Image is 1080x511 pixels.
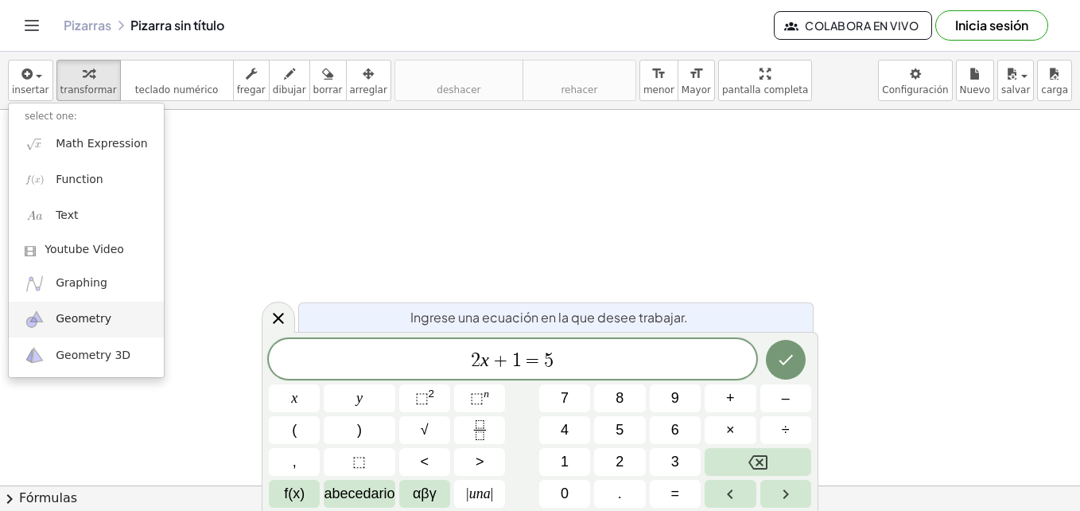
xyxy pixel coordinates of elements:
button: salvar [997,60,1034,101]
span: > [476,451,484,473]
button: Alfabeto [324,480,394,508]
a: Text [9,198,164,234]
span: abecedario [324,483,394,505]
button: , [269,448,320,476]
li: select one: [9,107,164,126]
span: f(x) [284,483,305,505]
img: Aa.png [25,206,45,226]
img: ggb-graphing.svg [25,274,45,294]
button: 6 [650,416,701,444]
button: ( [269,416,320,444]
i: format_size [689,64,704,84]
span: ⬚ [470,390,484,406]
span: ) [357,419,362,441]
button: Flecha izquierda [705,480,756,508]
i: rehacer [526,64,632,84]
span: y [356,388,363,409]
button: 7 [539,384,590,412]
span: ( [292,419,297,441]
button: Más [705,384,756,412]
span: 2 [616,451,624,473]
button: dibujar [269,60,310,101]
button: y [324,384,394,412]
button: Retroceso [705,448,811,476]
button: Valor absoluto [454,480,505,508]
span: ⬚ [352,451,366,473]
button: format_sizemenor [639,60,678,101]
button: rehacerrehacer [523,60,636,101]
span: rehacer [561,84,597,96]
span: transformar [60,84,117,96]
span: 4 [561,419,569,441]
span: dibujar [273,84,306,96]
span: arreglar [350,84,387,96]
button: borrar [309,60,347,101]
button: Superíndice [454,384,505,412]
span: + [489,351,512,370]
span: carga [1041,84,1068,96]
button: Iguales [650,480,701,508]
span: pantalla completa [722,84,809,96]
font: Fórmulas [19,490,77,508]
button: Flecha derecha [760,480,811,508]
sup: 2 [429,388,435,400]
button: 3 [650,448,701,476]
button: arreglar [346,60,391,101]
span: 9 [671,388,679,409]
span: Text [56,208,78,224]
img: ggb-geometry.svg [25,310,45,330]
span: = [671,483,680,505]
i: deshacer [398,64,519,84]
a: Graphing [9,266,164,302]
span: Configuración [882,84,948,96]
span: Nuevo [960,84,990,96]
a: Function [9,162,164,197]
button: Menos [760,384,811,412]
button: pantalla completa [718,60,813,101]
button: deshacerdeshacer [394,60,523,101]
button: Dividir [760,416,811,444]
a: Geometry 3D [9,337,164,373]
span: 1 [561,451,569,473]
span: < [421,451,429,473]
span: Mayor [682,84,711,96]
span: Function [56,172,103,188]
button: fregar [233,60,270,101]
span: = [522,351,545,370]
button: Funciones [269,480,320,508]
span: Geometry [56,311,111,327]
button: 2 [594,448,645,476]
button: 5 [594,416,645,444]
button: Veces [705,416,756,444]
font: Ingrese una ecuación en la que desee trabajar. [410,309,688,326]
button: Cuadricular [399,384,450,412]
span: ⬚ [415,390,429,406]
i: format_size [651,64,666,84]
button: 8 [594,384,645,412]
a: Pizarras [64,18,111,33]
span: salvar [1001,84,1030,96]
span: . [618,483,622,505]
i: teclado [124,64,230,84]
span: ÷ [782,419,790,441]
button: tecladoteclado numérico [120,60,234,101]
span: αβγ [413,483,437,505]
span: 5 [616,419,624,441]
img: f_x.png [25,170,45,189]
button: Hecho [766,340,806,380]
a: Youtube Video [9,234,164,266]
button: Marcador [324,448,394,476]
span: – [782,388,790,409]
span: una [466,483,493,505]
button: Fracción [454,416,505,444]
button: Menos que [399,448,450,476]
button: 0 [539,480,590,508]
button: insertar [8,60,53,101]
span: deshacer [437,84,480,96]
button: format_sizeMayor [678,60,715,101]
span: Math Expression [56,136,147,152]
span: teclado numérico [135,84,219,96]
span: , [293,451,297,473]
span: 1 [512,351,522,370]
span: Youtube Video [45,242,124,258]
